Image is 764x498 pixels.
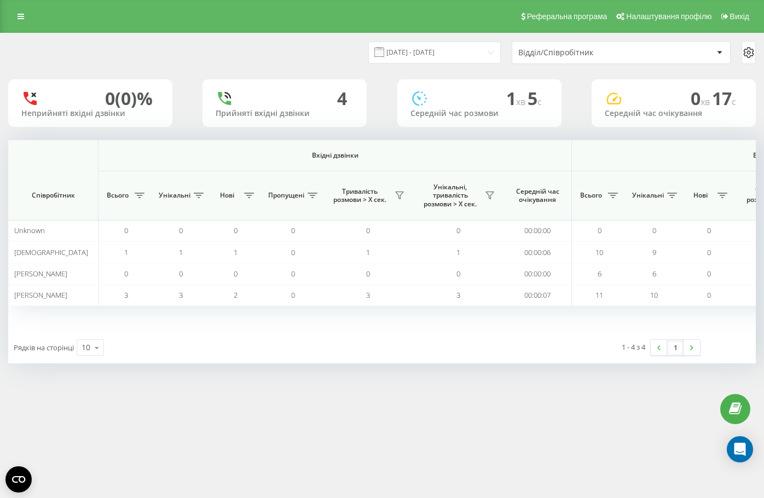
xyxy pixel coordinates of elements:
span: 0 [179,269,183,279]
span: 2 [234,290,238,300]
span: 0 [291,290,295,300]
span: Вхідні дзвінки [127,151,543,160]
span: Вихід [730,12,749,21]
span: Унікальні [632,191,664,200]
span: Співробітник [18,191,89,200]
div: Прийняті вхідні дзвінки [216,109,354,118]
span: 3 [366,290,370,300]
td: 00:00:06 [503,241,572,263]
span: 0 [707,269,711,279]
span: 0 [366,269,370,279]
span: 11 [595,290,603,300]
span: 10 [595,247,603,257]
span: 0 [124,269,128,279]
span: 0 [707,247,711,257]
span: [DEMOGRAPHIC_DATA] [14,247,88,257]
span: Реферальна програма [527,12,607,21]
span: хв [516,96,528,108]
span: 1 [179,247,183,257]
span: 6 [652,269,656,279]
span: 0 [456,225,460,235]
span: 1 [366,247,370,257]
span: 1 [506,86,528,110]
span: Середній час очікування [512,187,563,204]
span: 17 [712,86,736,110]
div: Неприйняті вхідні дзвінки [21,109,159,118]
span: Пропущені [268,191,304,200]
span: 0 [456,269,460,279]
span: 5 [528,86,542,110]
span: 3 [124,290,128,300]
span: 0 [291,247,295,257]
span: Унікальні, тривалість розмови > Х сек. [419,183,482,209]
span: 3 [179,290,183,300]
span: 0 [234,269,238,279]
span: 10 [650,290,658,300]
span: c [537,96,542,108]
a: 1 [667,340,684,355]
span: 0 [707,290,711,300]
span: 1 [234,247,238,257]
span: 0 [179,225,183,235]
td: 00:00:07 [503,285,572,306]
td: 00:00:00 [503,220,572,241]
span: 3 [456,290,460,300]
button: Open CMP widget [5,466,32,493]
span: 0 [598,225,601,235]
div: Відділ/Співробітник [518,48,649,57]
span: хв [701,96,712,108]
span: Unknown [14,225,45,235]
span: 1 [124,247,128,257]
div: 1 - 4 з 4 [622,341,645,352]
span: [PERSON_NAME] [14,269,67,279]
span: Всього [104,191,131,200]
span: 0 [691,86,712,110]
span: 0 [707,225,711,235]
span: 6 [598,269,601,279]
span: 0 [291,269,295,279]
div: 10 [82,342,90,353]
span: Рядків на сторінці [14,343,74,352]
td: 00:00:00 [503,263,572,285]
span: 0 [291,225,295,235]
span: Тривалість розмови > Х сек. [328,187,391,204]
div: 0 (0)% [105,88,153,109]
span: Нові [687,191,714,200]
span: 9 [652,247,656,257]
span: c [732,96,736,108]
span: Налаштування профілю [626,12,711,21]
div: Середній час очікування [605,109,743,118]
span: 0 [652,225,656,235]
div: Середній час розмови [410,109,548,118]
span: 1 [456,247,460,257]
span: 0 [366,225,370,235]
span: 0 [234,225,238,235]
span: 0 [124,225,128,235]
div: 4 [337,88,347,109]
span: Унікальні [159,191,190,200]
span: Всього [577,191,605,200]
span: Нові [213,191,241,200]
div: Open Intercom Messenger [727,436,753,462]
span: [PERSON_NAME] [14,290,67,300]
